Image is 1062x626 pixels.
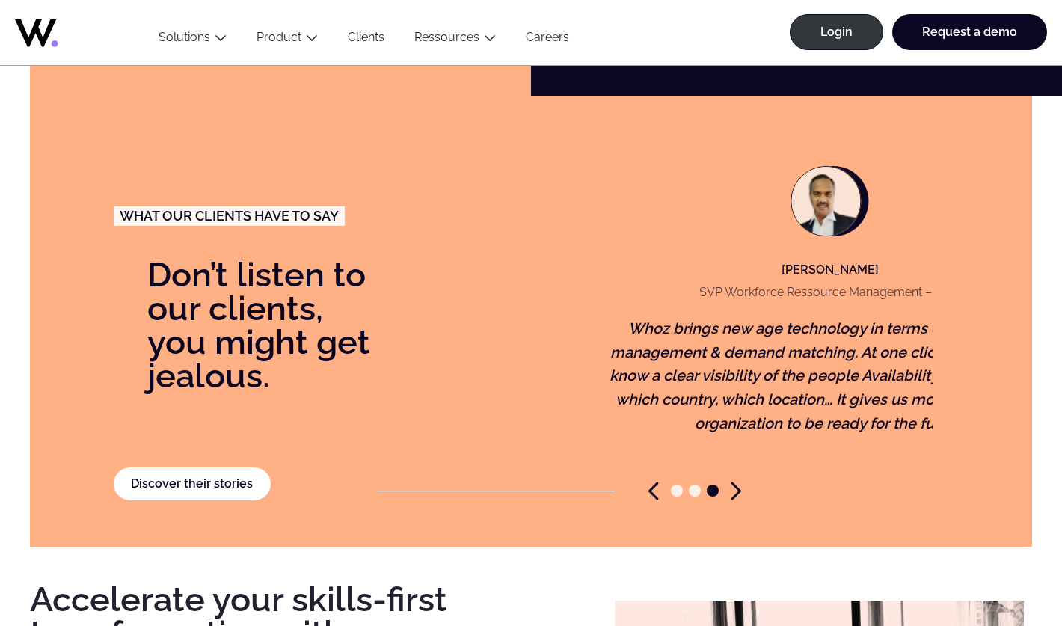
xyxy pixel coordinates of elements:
[399,30,511,50] button: Ressources
[731,482,741,500] span: Next slide
[511,30,584,50] a: Careers
[790,14,883,50] a: Login
[30,580,447,619] strong: Accelerate your skills-first
[648,482,659,500] span: Previous slide
[687,260,972,279] p: [PERSON_NAME]
[687,286,972,298] p: SVP Workforce Ressource Management – Atos
[707,485,719,497] span: Go to slide 3
[333,30,399,50] a: Clients
[257,30,301,44] a: Product
[892,14,1047,50] a: Request a demo
[792,164,861,238] img: Capture-decran-2024-02-19-a-19.04.46.png
[671,485,683,497] span: Go to slide 1
[963,527,1041,605] iframe: Chatbot
[414,30,479,44] a: Ressources
[689,485,701,497] span: Go to slide 2
[242,30,333,50] button: Product
[120,209,339,223] span: What our clients have to say
[144,30,242,50] button: Solutions
[114,467,271,500] a: Discover their stories
[114,258,409,393] p: Don’t listen to our clients, you might get jealous.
